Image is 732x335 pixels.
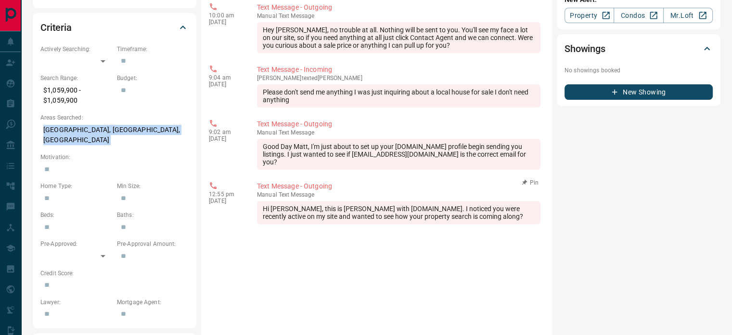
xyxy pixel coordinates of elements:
[209,135,243,142] p: [DATE]
[117,298,189,307] p: Mortgage Agent:
[209,129,243,135] p: 9:02 am
[663,8,713,23] a: Mr.Loft
[117,45,189,54] p: Timeframe:
[209,81,243,88] p: [DATE]
[40,153,189,161] p: Motivation:
[614,8,663,23] a: Condos
[257,13,540,19] p: Text Message
[40,182,112,190] p: Home Type:
[257,13,277,19] span: manual
[40,74,112,82] p: Search Range:
[257,181,540,191] p: Text Message - Outgoing
[209,19,243,26] p: [DATE]
[257,201,540,224] div: Hi [PERSON_NAME], this is [PERSON_NAME] with [DOMAIN_NAME]. I noticed you were recently active on...
[257,119,540,129] p: Text Message - Outgoing
[565,84,713,100] button: New Showing
[209,198,243,204] p: [DATE]
[257,139,540,170] div: Good Day Matt, I'm just about to set up your [DOMAIN_NAME] profile begin sending you listings. I ...
[117,211,189,219] p: Baths:
[40,45,112,54] p: Actively Searching:
[257,129,540,136] p: Text Message
[257,22,540,53] div: Hey [PERSON_NAME], no trouble at all. Nothing will be sent to you. You'll see my face a lot on ou...
[209,74,243,81] p: 9:04 am
[565,66,713,75] p: No showings booked
[257,129,277,136] span: manual
[565,41,605,56] h2: Showings
[40,82,112,108] p: $1,059,900 - $1,059,900
[40,20,72,35] h2: Criteria
[40,122,189,148] p: [GEOGRAPHIC_DATA], [GEOGRAPHIC_DATA], [GEOGRAPHIC_DATA]
[257,191,540,198] p: Text Message
[117,182,189,190] p: Min Size:
[257,2,540,13] p: Text Message - Outgoing
[565,8,614,23] a: Property
[117,240,189,248] p: Pre-Approval Amount:
[257,75,540,81] p: [PERSON_NAME] texted [PERSON_NAME]
[257,84,540,107] div: Please don't send me anything I was just inquiring about a local house for sale I don't need anyt...
[209,191,243,198] p: 12:55 pm
[40,269,189,278] p: Credit Score:
[257,191,277,198] span: manual
[516,178,544,187] button: Pin
[257,65,540,75] p: Text Message - Incoming
[565,37,713,60] div: Showings
[40,211,112,219] p: Beds:
[40,298,112,307] p: Lawyer:
[40,113,189,122] p: Areas Searched:
[209,12,243,19] p: 10:00 am
[40,16,189,39] div: Criteria
[40,240,112,248] p: Pre-Approved:
[117,74,189,82] p: Budget:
